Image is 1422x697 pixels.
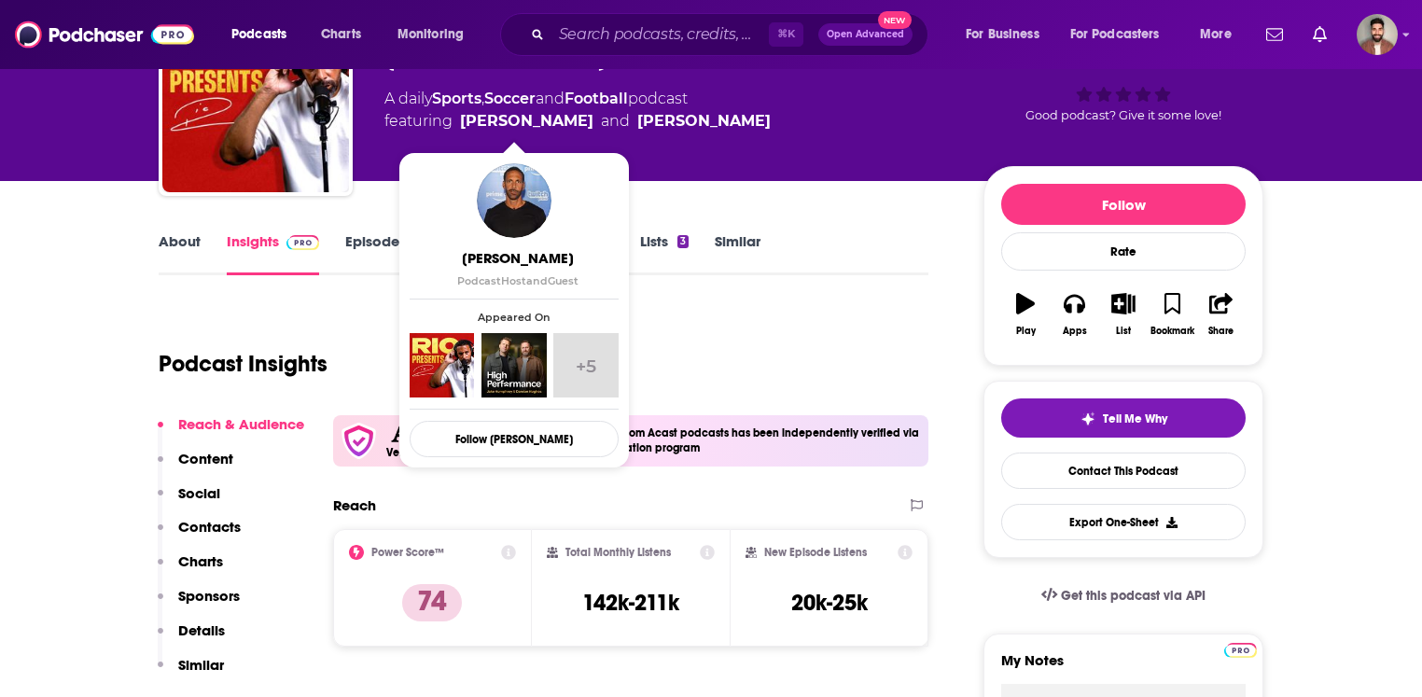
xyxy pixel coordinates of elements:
[481,90,484,107] span: ,
[309,20,372,49] a: Charts
[384,88,771,132] div: A daily podcast
[551,20,769,49] input: Search podcasts, credits, & more...
[1357,14,1398,55] img: User Profile
[178,518,241,536] p: Contacts
[601,110,630,132] span: and
[715,232,760,275] a: Similar
[983,19,1263,134] div: verified Badge74Good podcast? Give it some love!
[384,20,488,49] button: open menu
[386,447,467,458] h5: Verified Partner
[1357,14,1398,55] span: Logged in as calmonaghan
[1224,640,1257,658] a: Pro website
[536,90,565,107] span: and
[1080,411,1095,426] img: tell me why sparkle
[432,90,481,107] a: Sports
[457,274,579,287] span: Podcast Host Guest
[178,415,304,433] p: Reach & Audience
[231,21,286,48] span: Podcasts
[402,584,462,621] p: 74
[410,311,619,324] span: Appeared On
[1001,504,1246,540] button: Export One-Sheet
[640,232,689,275] a: Lists3
[1224,643,1257,658] img: Podchaser Pro
[1259,19,1290,50] a: Show notifications dropdown
[486,426,921,454] h4: Podcast level reach data from Acast podcasts has been independently verified via Podchaser's part...
[1061,588,1206,604] span: Get this podcast via API
[1001,232,1246,271] div: Rate
[484,90,536,107] a: Soccer
[178,656,224,674] p: Similar
[391,424,462,443] img: Acast
[477,163,551,238] img: Rio Ferdinand
[178,621,225,639] p: Details
[413,249,622,287] a: [PERSON_NAME]PodcastHostandGuest
[1016,326,1036,337] div: Play
[1103,411,1167,426] span: Tell Me Why
[15,17,194,52] img: Podchaser - Follow, Share and Rate Podcasts
[341,423,377,459] img: verfied icon
[1058,20,1187,49] button: open menu
[1208,326,1234,337] div: Share
[333,496,376,514] h2: Reach
[1197,281,1246,348] button: Share
[159,350,328,378] h1: Podcast Insights
[397,21,464,48] span: Monitoring
[460,110,593,132] a: Rio Ferdinand
[827,30,904,39] span: Open Advanced
[1063,326,1087,337] div: Apps
[582,589,679,617] h3: 142k-211k
[1070,21,1160,48] span: For Podcasters
[410,333,474,397] img: Rio Ferdinand Presents
[1025,108,1221,122] span: Good podcast? Give it some love!
[286,235,319,250] img: Podchaser Pro
[791,589,868,617] h3: 20k-25k
[818,23,913,46] button: Open AdvancedNew
[413,249,622,267] span: [PERSON_NAME]
[218,20,311,49] button: open menu
[966,21,1039,48] span: For Business
[162,6,349,192] img: Rio Ferdinand Presents
[1305,19,1334,50] a: Show notifications dropdown
[769,22,803,47] span: ⌘ K
[371,546,444,559] h2: Power Score™
[565,90,628,107] a: Football
[1357,14,1398,55] button: Show profile menu
[158,587,240,621] button: Sponsors
[553,333,618,397] a: +5
[764,546,867,559] h2: New Episode Listens
[637,110,771,132] div: [PERSON_NAME]
[1150,326,1194,337] div: Bookmark
[526,274,548,287] span: and
[1200,21,1232,48] span: More
[1116,326,1131,337] div: List
[384,110,771,132] span: featuring
[953,20,1063,49] button: open menu
[1001,453,1246,489] a: Contact This Podcast
[178,552,223,570] p: Charts
[158,450,233,484] button: Content
[178,450,233,467] p: Content
[1001,281,1050,348] button: Play
[410,421,619,457] button: Follow [PERSON_NAME]
[1001,651,1246,684] label: My Notes
[565,546,671,559] h2: Total Monthly Listens
[158,484,220,519] button: Social
[345,232,438,275] a: Episodes229
[178,587,240,605] p: Sponsors
[1148,281,1196,348] button: Bookmark
[158,518,241,552] button: Contacts
[159,232,201,275] a: About
[178,484,220,502] p: Social
[158,656,224,690] button: Similar
[321,21,361,48] span: Charts
[1026,573,1220,619] a: Get this podcast via API
[227,232,319,275] a: InsightsPodchaser Pro
[1099,281,1148,348] button: List
[1001,184,1246,225] button: Follow
[878,11,912,29] span: New
[158,415,304,450] button: Reach & Audience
